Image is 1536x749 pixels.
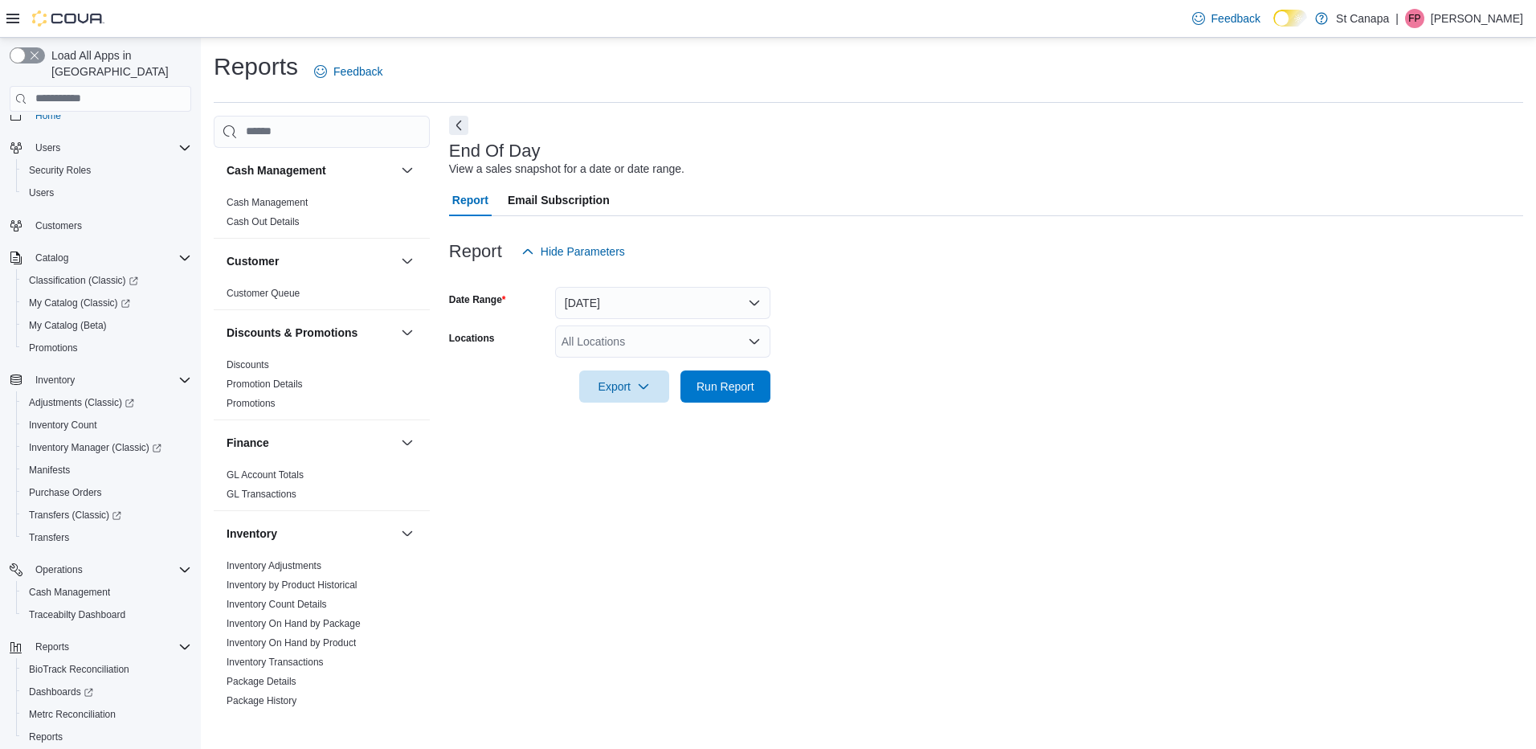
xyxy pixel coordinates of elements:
span: Promotions [227,397,276,410]
button: Open list of options [748,335,761,348]
span: Transfers (Classic) [22,505,191,525]
span: GL Account Totals [227,469,304,481]
span: Inventory Count [29,419,97,432]
a: Traceabilty Dashboard [22,605,132,624]
button: Reports [29,637,76,657]
button: Users [29,138,67,158]
span: Inventory On Hand by Package [227,617,361,630]
button: Home [3,104,198,127]
button: Purchase Orders [16,481,198,504]
button: Hide Parameters [515,235,631,268]
h3: Cash Management [227,162,326,178]
a: Dashboards [16,681,198,703]
a: BioTrack Reconciliation [22,660,136,679]
button: Catalog [29,248,75,268]
span: Dashboards [22,682,191,702]
span: Run Report [697,379,754,395]
button: Cash Management [16,581,198,604]
span: Security Roles [22,161,191,180]
h3: Customer [227,253,279,269]
button: Export [579,370,669,403]
span: Security Roles [29,164,91,177]
h3: Report [449,242,502,261]
span: Feedback [1211,10,1260,27]
span: Metrc Reconciliation [22,705,191,724]
a: Cash Management [227,197,308,208]
a: Inventory Manager (Classic) [22,438,168,457]
a: Package Details [227,676,296,687]
a: Metrc Reconciliation [22,705,122,724]
span: Report [452,184,488,216]
button: Inventory [227,526,394,542]
h3: Inventory [227,526,277,542]
a: Inventory by Product Historical [227,579,357,591]
span: Promotions [22,338,191,358]
button: Finance [227,435,394,451]
span: Dashboards [29,686,93,698]
span: Promotion Details [227,378,303,391]
span: Inventory Count [22,415,191,435]
span: Operations [35,563,83,576]
span: Inventory Manager (Classic) [29,441,161,454]
h3: Discounts & Promotions [227,325,357,341]
a: Inventory On Hand by Product [227,637,356,649]
span: Package Details [227,675,296,688]
span: Operations [29,560,191,579]
button: Customers [3,214,198,237]
span: Reports [22,727,191,747]
span: Hide Parameters [541,244,625,260]
button: Reports [3,636,198,658]
button: Users [16,182,198,204]
span: Email Subscription [508,184,610,216]
span: Cash Management [22,583,191,602]
span: Adjustments (Classic) [29,396,134,409]
a: Feedback [1186,2,1267,35]
a: Inventory Adjustments [227,560,321,571]
span: Manifests [29,464,70,477]
a: Transfers (Classic) [16,504,198,526]
a: GL Transactions [227,489,296,500]
span: Cash Management [29,586,110,599]
span: Reports [29,637,191,657]
a: Customers [29,216,88,235]
a: Discounts [227,359,269,370]
button: Catalog [3,247,198,269]
span: Catalog [35,252,68,264]
a: Cash Management [22,583,116,602]
span: Load All Apps in [GEOGRAPHIC_DATA] [45,47,191,80]
a: Adjustments (Classic) [22,393,141,412]
span: Transfers [22,528,191,547]
a: Inventory Manager (Classic) [16,436,198,459]
a: Transfers (Classic) [22,505,128,525]
div: View a sales snapshot for a date or date range. [449,161,684,178]
span: FP [1408,9,1420,28]
a: Manifests [22,460,76,480]
span: Users [29,138,191,158]
span: Inventory Manager (Classic) [22,438,191,457]
a: Home [29,106,67,125]
a: Reports [22,727,69,747]
span: Purchase Orders [22,483,191,502]
label: Locations [449,332,495,345]
span: Users [22,183,191,203]
button: Reports [16,726,198,748]
button: Run Report [680,370,770,403]
span: Export [589,370,660,403]
span: Traceabilty Dashboard [29,608,125,621]
a: Feedback [308,55,389,88]
button: My Catalog (Beta) [16,314,198,337]
div: Discounts & Promotions [214,355,430,420]
button: Inventory [3,369,198,391]
a: Security Roles [22,161,97,180]
span: Inventory Adjustments [227,559,321,572]
button: Customer [398,252,417,271]
span: Inventory by Product Historical [227,579,357,591]
span: Transfers [29,531,69,544]
span: My Catalog (Beta) [22,316,191,335]
span: Traceabilty Dashboard [22,605,191,624]
button: Next [449,116,468,135]
span: Discounts [227,358,269,371]
h1: Reports [214,51,298,83]
span: Feedback [333,63,382,80]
